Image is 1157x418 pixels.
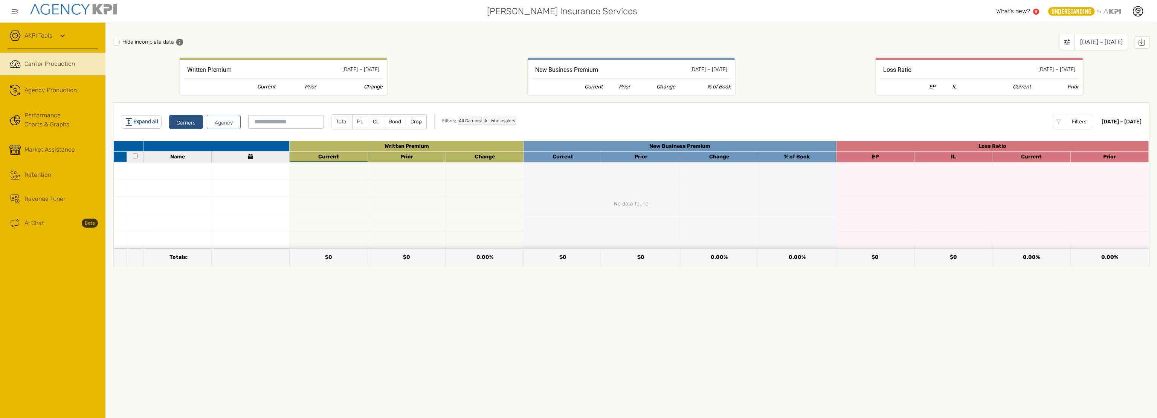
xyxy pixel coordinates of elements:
[24,195,66,204] div: Revenue Tuner
[353,115,368,129] label: PL
[406,115,426,129] label: Crop
[187,65,232,74] h3: Reported by Carrier
[760,154,834,160] div: New Business as Part of Total Written Premium
[630,82,675,91] th: Current Period Gains over the Prior Year Period
[403,253,410,261] div: $0
[1059,34,1128,50] button: [DATE] – [DATE]
[603,82,631,91] th: Prior
[121,115,162,129] button: Expand all
[1074,34,1128,50] div: [DATE] – [DATE]
[146,154,209,160] div: Name
[169,253,188,261] span: Totals:
[113,39,174,45] label: Hide incomplete data
[331,115,352,129] label: Total
[711,253,728,261] div: 0.00 %
[133,118,158,126] span: Expand all
[916,154,990,160] div: Incurred Losses
[24,170,51,179] div: Retention
[1073,154,1146,160] div: Prior
[637,253,644,261] div: $0
[1053,114,1092,129] button: Filters
[1066,114,1092,129] div: Filters
[292,143,522,149] div: Reported by Carrier
[559,253,566,261] div: $0
[458,117,482,125] div: All Carriers
[325,253,332,261] div: $0
[690,65,727,74] div: [DATE] – [DATE]
[370,154,444,160] div: Prior
[1038,65,1075,74] div: [DATE] – [DATE]
[1102,118,1142,126] div: [DATE] – [DATE]
[169,115,203,129] button: Carriers
[682,154,756,160] div: Change
[342,65,379,74] div: [DATE] – [DATE]
[1035,9,1037,14] text: 5
[838,154,912,160] div: Earned Premium
[442,117,516,125] div: Filters:
[526,143,834,149] div: Reported by Carrier
[448,154,522,160] div: Current Period Gains over the Prior Year Period
[176,38,183,46] span: Hides missing Carrier data from the selected timeframe.
[604,154,678,160] div: Prior
[1023,253,1040,261] div: 0.00 %
[384,115,406,129] label: Bond
[526,154,600,160] div: Current
[535,65,598,74] h3: Reported by Carrier
[276,82,317,91] th: Prior
[24,31,52,40] a: AKPI Tools
[838,143,1146,149] div: Reported By Carrier
[212,82,276,91] th: Current
[30,4,117,15] img: agencykpi-logo-550x69-2d9e3fa8.png
[676,82,731,91] th: New Business as Part of Total Written Premium
[82,219,98,228] strong: Beta
[316,82,383,91] th: Current Period Gains over the Prior Year Period
[207,115,241,129] button: Agency
[872,253,879,261] div: $0
[936,82,957,91] th: Incurred Losses
[24,145,75,154] div: Market Assistance
[476,253,493,261] div: 0.00 %
[1031,82,1079,91] th: Prior
[908,82,936,91] th: Earned Premium
[789,253,806,261] div: 0.00 %
[484,117,516,125] div: All Wholesalers
[1033,9,1039,15] a: 5
[292,154,365,160] div: Current
[883,65,911,74] h3: Reported By Carrier
[560,82,603,91] th: Current
[368,115,384,129] label: CL
[1101,253,1118,261] div: 0.00 %
[994,154,1068,160] div: Current
[24,86,77,95] span: Agency Production
[950,253,957,261] div: $0
[487,5,637,18] span: [PERSON_NAME] Insurance Services
[996,8,1030,15] span: What’s new?
[957,82,1032,91] th: Current
[1134,36,1149,49] button: Download Carrier Production for Jan 2025 – Aug 2025
[24,219,44,228] span: AI Chat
